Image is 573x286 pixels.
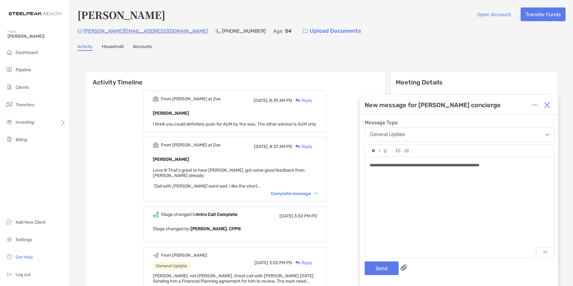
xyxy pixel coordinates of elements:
span: [DATE] [279,213,293,219]
img: Zoe Logo [7,2,62,25]
img: add_new_client icon [6,218,13,226]
em: "Call with [PERSON_NAME] went well, I like the short... [153,184,260,189]
span: 3:02 PM PD [294,213,317,219]
div: General Update [370,132,405,137]
span: [PERSON_NAME], not [PERSON_NAME]. Great call with [PERSON_NAME] [DATE]. Sending him a Financial P... [153,273,315,284]
img: Event icon [153,212,159,217]
span: 8:39 AM PD [269,98,292,103]
button: Send [365,261,399,275]
img: Editor control icon [384,149,387,153]
div: From [PERSON_NAME] at Zoe [161,142,221,148]
img: Event icon [153,252,159,258]
div: Stage changed to [161,212,237,217]
img: settings icon [6,236,13,243]
img: dashboard icon [6,48,13,56]
span: Log out [16,272,31,277]
span: [DATE], [254,98,268,103]
span: Message Type [365,120,555,126]
img: Email Icon [77,29,82,33]
div: Reply [292,97,313,104]
img: Close [544,102,550,108]
b: Intro Call Complete [197,212,237,217]
button: General Update [365,127,555,142]
div: Complete message [271,191,317,196]
div: Reply [292,260,313,266]
div: Reply [292,143,313,150]
button: Transfer Funds [521,7,566,21]
img: Editor control icon [372,149,375,152]
b: [PERSON_NAME] [153,111,189,116]
img: Reply icon [295,145,300,149]
span: Billing [16,137,27,142]
div: From [PERSON_NAME] at Zoe [161,96,221,102]
a: Activity [77,44,93,51]
img: Editor control icon [396,149,401,152]
img: logout icon [6,270,13,278]
b: [PERSON_NAME] [153,157,189,162]
div: General Update [153,262,190,270]
div: From [PERSON_NAME] [161,253,207,258]
img: Phone Icon [216,29,221,34]
h4: [PERSON_NAME] [77,7,165,22]
img: Editor control icon [404,149,409,153]
img: investing icon [6,118,13,126]
span: [DATE], [254,144,269,149]
img: Expand or collapse [532,102,538,108]
img: transfers icon [6,101,13,108]
img: paperclip attachments [401,265,407,271]
span: 8:37 AM PD [270,144,292,149]
span: Investing [16,120,34,125]
span: I think you could definitely push for AUM by the way. The other advisor is AUM only [153,122,316,127]
span: Transfers [16,102,34,107]
p: [PERSON_NAME][EMAIL_ADDRESS][DOMAIN_NAME] [84,27,208,35]
a: Household [102,44,124,51]
img: get-help icon [6,253,13,260]
img: Reply icon [295,98,300,102]
span: Clients [16,85,29,90]
span: Dashboard [16,50,38,55]
img: Reply icon [295,261,300,265]
span: Settings [16,237,32,242]
span: [DATE] [255,260,268,265]
p: 70 [536,247,554,258]
img: Open dropdown arrow [546,134,549,136]
img: Event icon [153,96,159,102]
span: Love it! That's great to hear [PERSON_NAME], got some good feedback from [PERSON_NAME] already: [153,168,304,189]
a: Upload Documents [299,24,365,38]
img: Chevron icon [314,193,317,194]
p: Age [273,27,283,35]
a: Accounts [133,44,152,51]
img: Editor control icon [379,149,380,152]
img: billing icon [6,136,13,143]
span: Add New Client [16,220,46,225]
b: [PERSON_NAME], CFP® [191,226,241,231]
img: pipeline icon [6,66,13,73]
span: Pipeline [16,67,31,73]
span: [PERSON_NAME]! [7,34,66,39]
img: clients icon [6,83,13,91]
img: button icon [303,29,308,33]
p: Meeting Details [396,79,553,86]
p: Stage changed by: [153,225,317,233]
img: Event icon [153,142,159,148]
span: Get Help [16,255,33,260]
span: 3:02 PM PD [269,260,292,265]
p: 54 [285,27,291,35]
div: New message for [PERSON_NAME] concierge [365,101,501,109]
h6: Activity Timeline [85,71,385,86]
button: Open Account [472,7,516,21]
p: [PHONE_NUMBER] [222,27,266,35]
